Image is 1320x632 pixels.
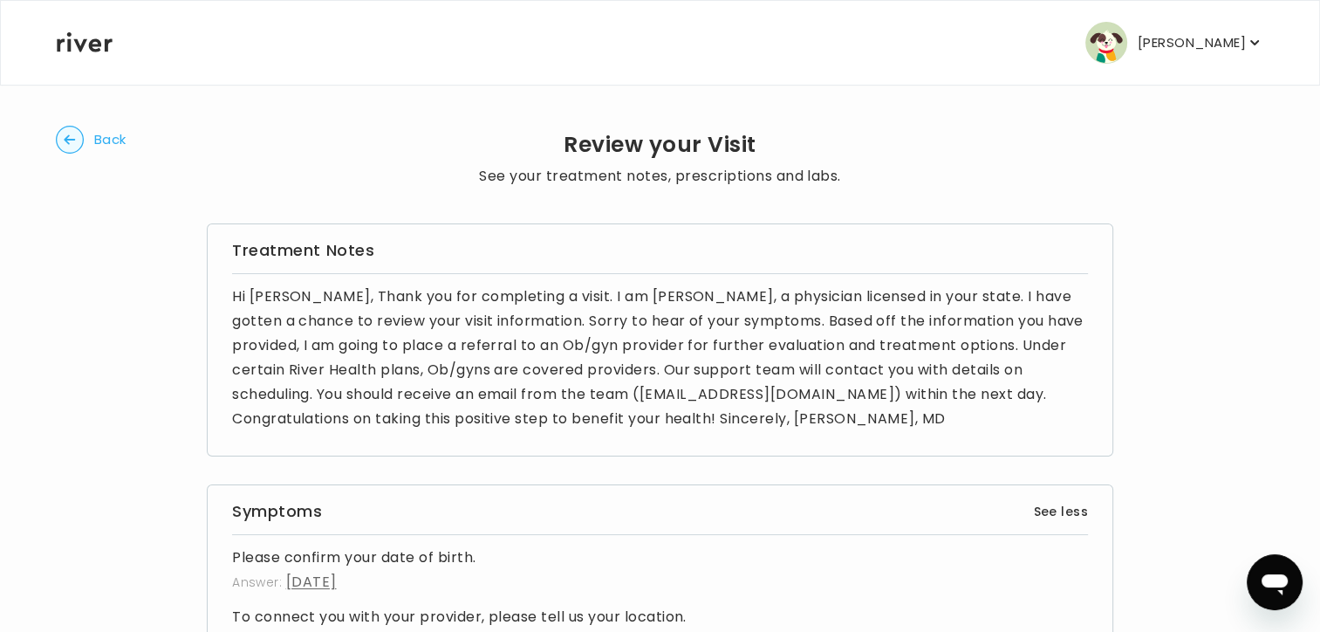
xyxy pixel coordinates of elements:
h3: Treatment Notes [232,238,1088,263]
p: [PERSON_NAME] [1138,31,1246,55]
span: Back [94,127,127,152]
span: Answer: [232,574,282,591]
h4: To connect you with your provider, please tell us your location. [232,605,1088,629]
p: Hi [PERSON_NAME], Thank you for completing a visit. I am [PERSON_NAME], a physician licensed in y... [232,285,1088,431]
img: user avatar [1085,22,1127,64]
button: See less [1034,501,1088,522]
p: See your treatment notes, prescriptions and labs. [479,164,841,189]
iframe: Button to launch messaging window [1247,554,1303,610]
button: Back [56,126,127,154]
h3: Symptoms [232,499,322,524]
button: user avatar[PERSON_NAME] [1085,22,1263,64]
h2: Review your Visit [479,133,841,157]
span: [DATE] [286,572,337,592]
h4: Please confirm your date of birth. [232,546,1088,570]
